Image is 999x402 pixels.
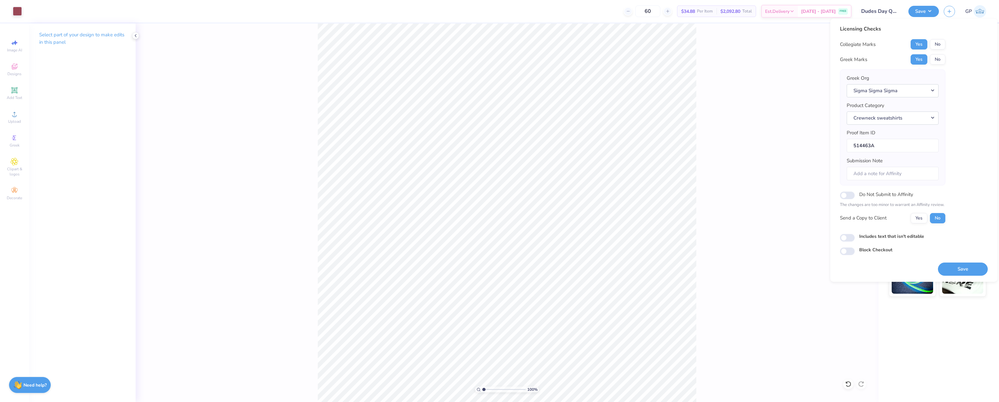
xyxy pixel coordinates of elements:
[847,157,883,165] label: Submission Note
[7,195,22,201] span: Decorate
[7,71,22,76] span: Designs
[840,25,945,33] div: Licensing Checks
[974,5,986,18] img: Germaine Penalosa
[720,8,740,15] span: $2,092.80
[930,39,945,49] button: No
[911,213,927,223] button: Yes
[847,75,869,82] label: Greek Org
[840,214,887,222] div: Send a Copy to Client
[8,119,21,124] span: Upload
[911,54,927,65] button: Yes
[856,5,904,18] input: Untitled Design
[39,31,125,46] p: Select part of your design to make edits in this panel
[859,190,913,199] label: Do Not Submit to Affinity
[859,233,924,240] label: Includes text that isn't editable
[801,8,836,15] span: [DATE] - [DATE]
[7,48,22,53] span: Image AI
[847,129,875,137] label: Proof Item ID
[847,112,939,125] button: Crewneck sweatshirts
[697,8,713,15] span: Per Item
[930,213,945,223] button: No
[930,54,945,65] button: No
[859,246,892,253] label: Block Checkout
[938,263,988,276] button: Save
[765,8,789,15] span: Est. Delivery
[840,56,867,63] div: Greek Marks
[7,95,22,100] span: Add Text
[840,41,876,48] div: Collegiate Marks
[840,9,846,13] span: FREE
[965,5,986,18] a: GP
[911,39,927,49] button: Yes
[840,202,945,208] p: The changes are too minor to warrant an Affinity review.
[742,8,752,15] span: Total
[847,167,939,181] input: Add a note for Affinity
[681,8,695,15] span: $34.88
[23,382,47,388] strong: Need help?
[527,387,538,392] span: 100 %
[635,5,660,17] input: – –
[965,8,972,15] span: GP
[908,6,939,17] button: Save
[10,143,20,148] span: Greek
[847,102,884,109] label: Product Category
[3,166,26,177] span: Clipart & logos
[847,84,939,97] button: Sigma Sigma Sigma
